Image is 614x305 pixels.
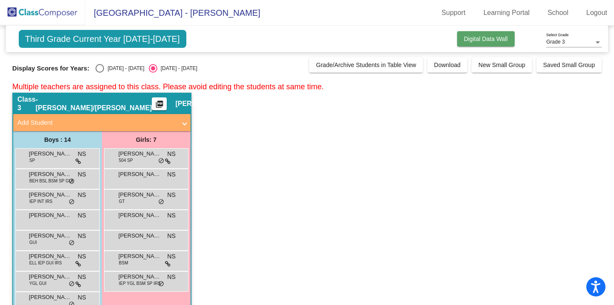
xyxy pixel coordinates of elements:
button: New Small Group [472,57,532,73]
span: SP [29,157,35,164]
span: Grade 3 [546,39,565,45]
span: YGL GUI [29,280,46,287]
mat-expansion-panel-header: Add Student [13,114,191,131]
span: [PERSON_NAME] [29,170,72,179]
span: [PERSON_NAME] [29,273,72,281]
span: NS [167,252,175,261]
span: BEH BSL BSM SP GUI [29,178,73,184]
span: do_not_disturb_alt [69,178,75,185]
span: do_not_disturb_alt [69,240,75,246]
span: NS [167,273,175,282]
span: [PERSON_NAME] [29,191,72,199]
span: NS [78,232,86,240]
span: GUI [29,239,37,246]
span: Download [434,62,460,68]
span: BSM [119,260,128,266]
span: ELL IEP GUI IRS [29,260,62,266]
span: [PERSON_NAME] [29,232,72,240]
a: Learning Portal [477,6,537,20]
span: [PERSON_NAME] [29,211,72,220]
span: NS [167,232,175,240]
span: [PERSON_NAME] [119,191,161,199]
a: Support [435,6,472,20]
span: Third Grade Current Year [DATE]-[DATE] [19,30,186,48]
span: - [PERSON_NAME]/[PERSON_NAME] [36,95,152,112]
span: NS [167,191,175,199]
span: [PERSON_NAME] [175,100,232,108]
span: [PERSON_NAME] [119,232,161,240]
span: GT [119,198,125,205]
span: [GEOGRAPHIC_DATA] - [PERSON_NAME] [85,6,260,20]
span: 504 SP [119,157,133,164]
span: Display Scores for Years: [12,65,90,72]
button: Digital Data Wall [457,31,515,47]
span: [PERSON_NAME] [119,252,161,261]
div: [DATE] - [DATE] [104,65,144,72]
span: Saved Small Group [543,62,595,68]
span: do_not_disturb_alt [158,281,164,287]
span: [PERSON_NAME] [119,150,161,158]
span: do_not_disturb_alt [158,158,164,164]
span: IEP INT IRS [29,198,52,205]
span: [PERSON_NAME] [29,252,72,261]
span: NS [167,150,175,158]
span: Class 3 [17,95,36,112]
span: NS [78,252,86,261]
span: do_not_disturb_alt [158,199,164,205]
span: NS [78,293,86,302]
span: NS [78,170,86,179]
span: NS [167,211,175,220]
span: Digital Data Wall [464,35,508,42]
mat-icon: picture_as_pdf [154,100,165,112]
span: [PERSON_NAME] [119,211,161,220]
span: NS [167,170,175,179]
button: Print Students Details [152,97,167,110]
span: NS [78,211,86,220]
span: [PERSON_NAME] [29,150,72,158]
span: Grade/Archive Students in Table View [316,62,416,68]
span: [PERSON_NAME] [119,170,161,179]
a: School [541,6,575,20]
span: [PERSON_NAME] [29,293,72,302]
button: Grade/Archive Students in Table View [309,57,423,73]
span: [PERSON_NAME] [119,273,161,281]
div: [DATE] - [DATE] [157,65,197,72]
span: NS [78,191,86,199]
mat-panel-title: Add Student [17,118,176,128]
span: New Small Group [478,62,525,68]
span: NS [78,273,86,282]
span: do_not_disturb_alt [69,199,75,205]
mat-radio-group: Select an option [96,64,197,73]
span: Multiple teachers are assigned to this class. Please avoid editing the students at same time. [12,82,324,91]
div: Girls: 7 [102,131,191,148]
div: Boys : 14 [13,131,102,148]
span: do_not_disturb_alt [69,281,75,287]
span: IEP YGL BSM SP IRS [119,280,161,287]
button: Download [427,57,467,73]
span: NS [78,150,86,158]
a: Logout [579,6,614,20]
button: Saved Small Group [536,57,602,73]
